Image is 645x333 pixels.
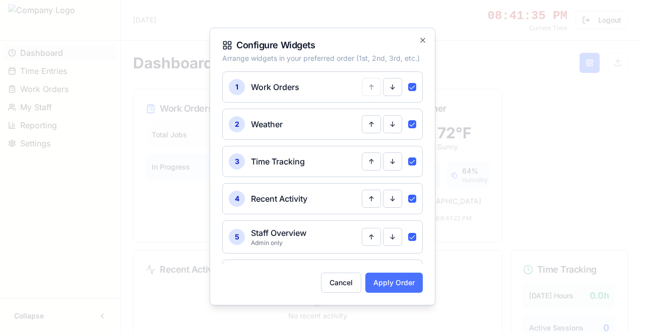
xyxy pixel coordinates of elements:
button: Cancel [321,273,361,293]
div: 1 [229,79,245,95]
p: Arrange widgets in your preferred order (1st, 2nd, 3rd, etc.) [222,53,423,63]
div: 2 [229,116,245,132]
div: Time Tracking [251,155,356,168]
div: Work Orders [251,81,356,93]
button: ↑ [362,152,381,171]
button: ↓ [383,115,402,133]
div: 3 [229,153,245,170]
div: Weather [251,118,356,130]
div: Staff Overview [251,227,356,239]
div: 4 [229,191,245,207]
button: ↓ [383,190,402,208]
button: ↓ [383,78,402,96]
button: Apply Order [365,273,423,293]
div: Admin only [251,239,356,247]
div: Recent Activity [251,193,356,205]
h2: Configure Widgets [222,40,423,50]
div: 5 [229,229,245,245]
button: ↑ [362,190,381,208]
button: ↑ [362,228,381,246]
button: ↓ [383,152,402,171]
button: ↓ [383,228,402,246]
button: ↑ [362,115,381,133]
